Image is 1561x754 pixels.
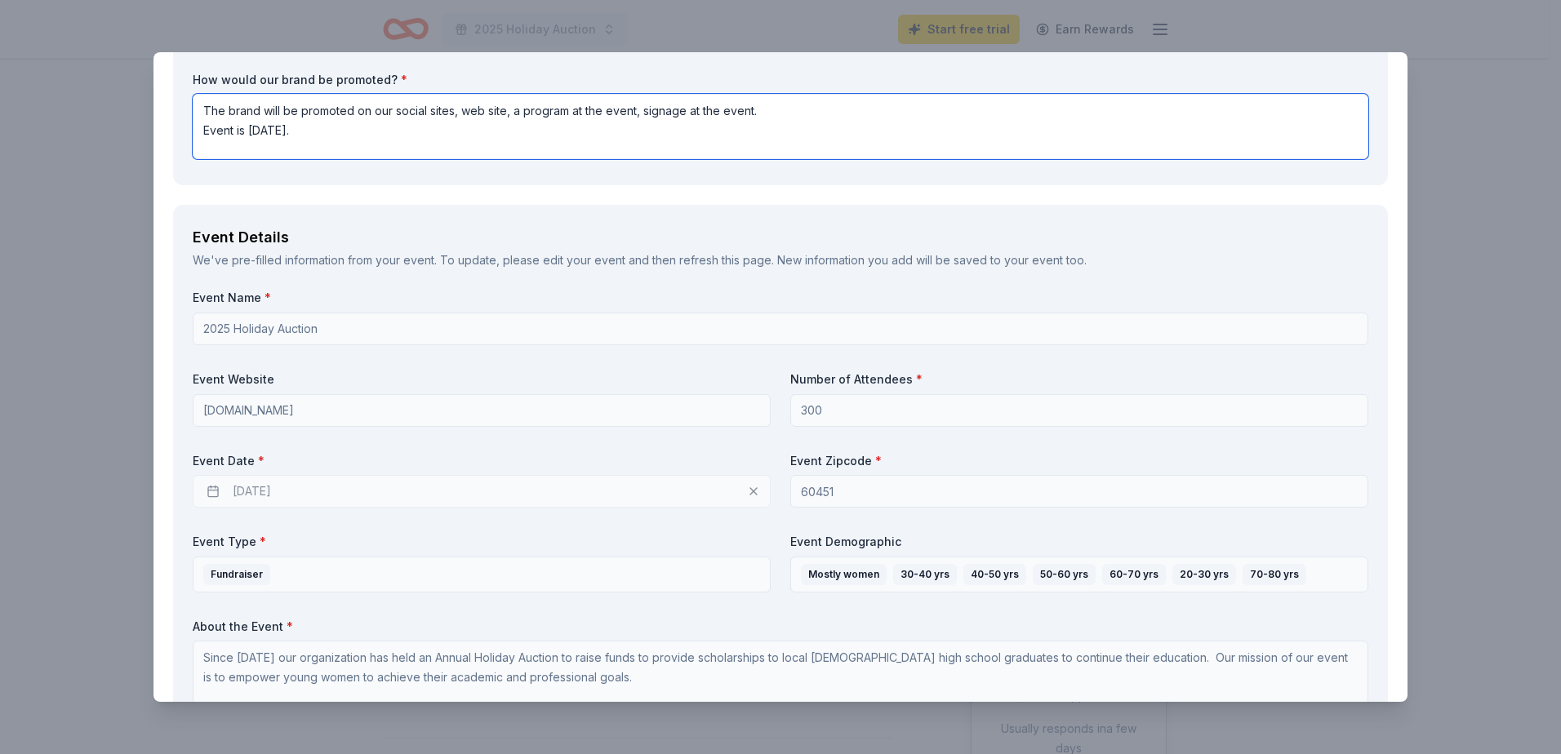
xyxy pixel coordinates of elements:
[193,619,1368,635] label: About the Event
[801,564,887,585] div: Mostly women
[193,290,1368,306] label: Event Name
[1243,564,1306,585] div: 70-80 yrs
[193,94,1368,159] textarea: The brand will be promoted on our social sites, web site, a program at the event, signage at the ...
[1033,564,1096,585] div: 50-60 yrs
[203,564,270,585] div: Fundraiser
[790,557,1368,592] button: Mostly women30-40 yrs40-50 yrs50-60 yrs60-70 yrs20-30 yrs70-80 yrs
[1102,564,1166,585] div: 60-70 yrs
[193,641,1368,706] textarea: Since [DATE] our organization has held an Annual Holiday Auction to raise funds to provide schola...
[193,371,771,388] label: Event Website
[193,72,1368,88] label: How would our brand be promoted?
[790,453,1368,469] label: Event Zipcode
[193,557,771,592] button: Fundraiser
[193,453,771,469] label: Event Date
[893,564,957,585] div: 30-40 yrs
[193,224,1368,251] div: Event Details
[193,534,771,550] label: Event Type
[963,564,1026,585] div: 40-50 yrs
[1172,564,1236,585] div: 20-30 yrs
[790,534,1368,550] label: Event Demographic
[790,371,1368,388] label: Number of Attendees
[193,251,1368,270] div: We've pre-filled information from your event. To update, please edit your event and then refresh ...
